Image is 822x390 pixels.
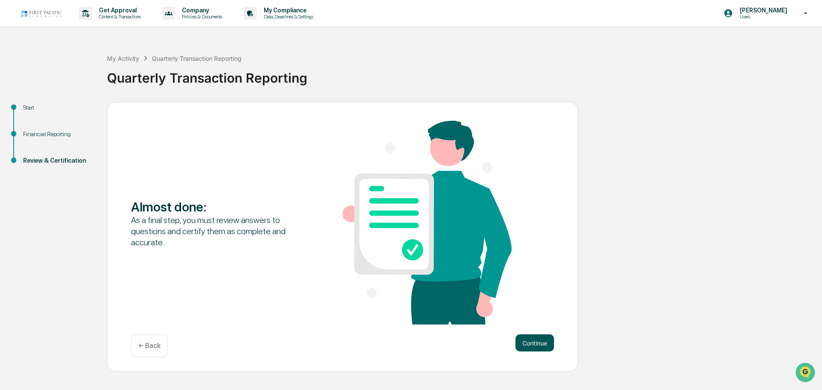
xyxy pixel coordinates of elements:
[733,14,792,20] p: Users
[795,362,818,385] iframe: Open customer support
[152,55,241,62] div: Quarterly Transaction Reporting
[71,108,106,116] span: Attestations
[17,124,54,133] span: Data Lookup
[17,108,55,116] span: Preclearance
[92,14,145,20] p: Content & Transactions
[257,7,318,14] p: My Compliance
[9,18,156,32] p: How can we help?
[257,14,318,20] p: Data, Deadlines & Settings
[175,14,226,20] p: Policies & Documents
[733,7,792,14] p: [PERSON_NAME]
[131,214,300,248] div: As a final step, you must review answers to questions and certify them as complete and accurate.
[85,145,104,152] span: Pylon
[175,7,226,14] p: Company
[138,342,161,350] p: ← Back
[60,145,104,152] a: Powered byPylon
[23,103,93,112] div: Start
[92,7,145,14] p: Get Approval
[23,130,93,139] div: Financial Reporting
[5,104,59,120] a: 🖐️Preclearance
[146,68,156,78] button: Start new chat
[107,55,139,62] div: My Activity
[107,63,818,86] div: Quarterly Transaction Reporting
[59,104,110,120] a: 🗄️Attestations
[9,65,24,81] img: 1746055101610-c473b297-6a78-478c-a979-82029cc54cd1
[5,121,57,136] a: 🔎Data Lookup
[21,9,62,18] img: logo
[23,156,93,165] div: Review & Certification
[131,199,300,214] div: Almost done :
[29,74,108,81] div: We're available if you need us!
[29,65,140,74] div: Start new chat
[9,109,15,116] div: 🖐️
[342,121,512,325] img: Almost done
[515,334,554,351] button: Continue
[62,109,69,116] div: 🗄️
[9,125,15,132] div: 🔎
